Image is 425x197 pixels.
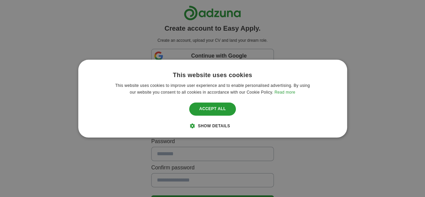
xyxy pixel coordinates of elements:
div: Show details [195,122,230,129]
div: Accept all [189,103,236,116]
span: This website uses cookies to improve user experience and to enable personalised advertising. By u... [115,83,310,95]
a: Read more, opens a new window [274,90,295,95]
span: Show details [198,124,230,128]
div: This website uses cookies [173,71,252,79]
div: Cookie consent dialog [78,60,347,137]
